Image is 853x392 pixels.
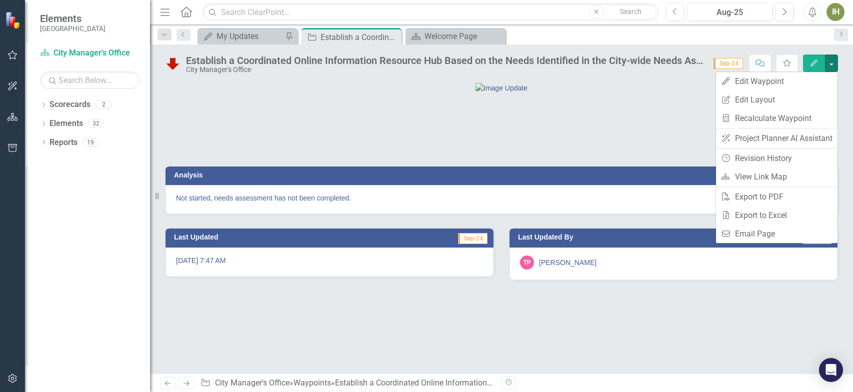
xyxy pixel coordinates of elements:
[408,30,503,42] a: Welcome Page
[475,83,527,93] img: Image Update
[826,3,844,21] button: IH
[716,90,837,109] a: Edit Layout
[458,233,487,244] span: Sep-24
[716,206,837,224] a: Export to Excel
[620,7,641,15] span: Search
[716,129,837,147] a: Project Planner AI Assistant
[186,55,703,66] div: Establish a Coordinated Online Information Resource Hub Based on the Needs Identified in the City...
[716,167,837,186] a: View Link Map
[49,118,83,129] a: Elements
[174,171,494,179] h3: Analysis
[716,72,837,90] a: Edit Waypoint
[293,378,331,387] a: Waypoints
[690,6,769,18] div: Aug-25
[320,31,399,43] div: Establish a Coordinated Online Information Resource Hub Based on the Needs Identified in the City...
[165,55,181,71] img: Behind Schedule or Not Started
[176,193,827,203] p: Not started, needs assessment has not been completed.
[520,255,534,269] div: TP
[716,149,837,167] a: Revision History
[200,377,494,389] div: » »
[40,47,140,59] a: City Manager's Office
[40,24,105,32] small: [GEOGRAPHIC_DATA]
[49,137,77,148] a: Reports
[716,224,837,243] a: Email Page
[215,378,289,387] a: City Manager's Office
[82,138,98,146] div: 19
[819,358,843,382] div: Open Intercom Messenger
[518,233,720,241] h3: Last Updated By
[606,5,656,19] button: Search
[687,3,772,21] button: Aug-25
[95,100,111,109] div: 2
[424,30,503,42] div: Welcome Page
[165,247,493,276] div: [DATE] 7:47 AM
[174,233,360,241] h3: Last Updated
[40,12,105,24] span: Elements
[49,99,90,110] a: Scorecards
[202,3,658,21] input: Search ClearPoint...
[335,378,769,387] div: Establish a Coordinated Online Information Resource Hub Based on the Needs Identified in the City...
[539,257,596,267] div: [PERSON_NAME]
[186,66,703,73] div: City Manager's Office
[713,58,743,69] span: Sep-24
[200,30,282,42] a: My Updates
[716,109,837,127] a: Recalculate Waypoint
[216,30,282,42] div: My Updates
[88,119,104,128] div: 32
[40,71,140,89] input: Search Below...
[716,187,837,206] a: Export to PDF
[5,11,22,29] img: ClearPoint Strategy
